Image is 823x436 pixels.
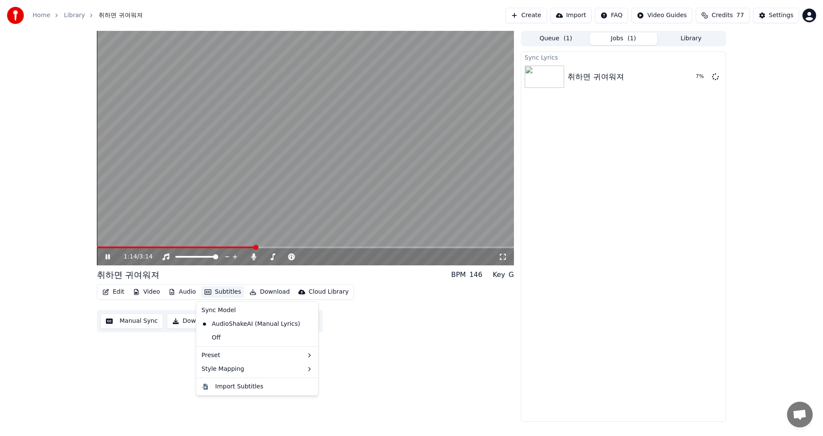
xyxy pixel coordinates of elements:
a: Home [33,11,50,20]
div: Import Subtitles [215,382,263,391]
span: 취하면 귀여워져 [99,11,142,20]
div: BPM [451,270,466,280]
button: Manual Sync [100,313,163,329]
button: Settings [753,8,799,23]
div: Preset [198,349,316,362]
span: ( 1 ) [628,34,636,43]
nav: breadcrumb [33,11,143,20]
div: Off [198,331,316,345]
div: Sync Model [198,304,316,317]
button: Credits77 [696,8,749,23]
div: Cloud Library [309,288,348,296]
div: 7 % [696,73,709,80]
button: Create [505,8,547,23]
span: ( 1 ) [564,34,572,43]
a: 채팅 열기 [787,402,813,427]
button: Library [657,33,725,45]
button: Audio [165,286,199,298]
div: 146 [469,270,483,280]
img: youka [7,7,24,24]
button: Download Video [167,313,237,329]
div: 취하면 귀여워져 [97,269,159,281]
span: 1:14 [124,253,137,261]
div: Style Mapping [198,362,316,376]
button: Video Guides [631,8,692,23]
span: 77 [736,11,744,20]
button: Queue [522,33,590,45]
a: Library [64,11,85,20]
button: Edit [99,286,128,298]
button: FAQ [595,8,628,23]
div: Key [493,270,505,280]
span: 3:14 [139,253,153,261]
button: Video [129,286,163,298]
div: 취하면 귀여워져 [568,71,624,83]
span: Credits [712,11,733,20]
div: Sync Lyrics [521,52,726,62]
button: Download [246,286,293,298]
div: / [124,253,144,261]
button: Subtitles [201,286,244,298]
button: Jobs [590,33,658,45]
div: G [508,270,514,280]
div: Settings [769,11,793,20]
button: Import [550,8,592,23]
div: AudioShakeAI (Manual Lyrics) [198,317,303,331]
